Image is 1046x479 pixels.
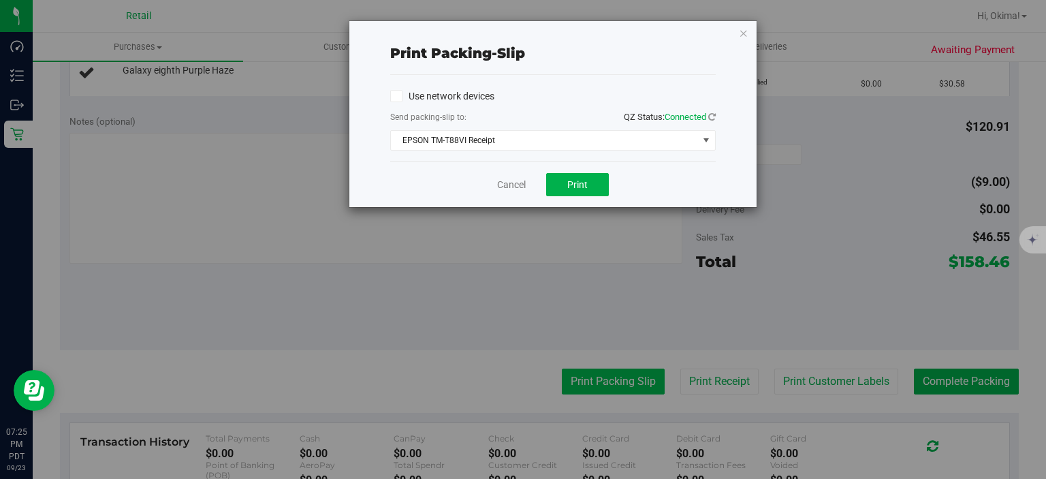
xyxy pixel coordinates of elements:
[665,112,706,122] span: Connected
[497,178,526,192] a: Cancel
[697,131,714,150] span: select
[390,89,494,104] label: Use network devices
[391,131,698,150] span: EPSON TM-T88VI Receipt
[624,112,716,122] span: QZ Status:
[546,173,609,196] button: Print
[390,111,466,123] label: Send packing-slip to:
[567,179,588,190] span: Print
[390,45,525,61] span: Print packing-slip
[14,370,54,411] iframe: Resource center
